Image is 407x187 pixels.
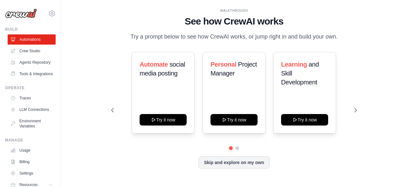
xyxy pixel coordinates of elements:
[140,61,168,68] span: Automate
[210,114,258,126] button: Try it now
[8,46,56,56] a: Crew Studio
[111,8,356,13] div: WALKTHROUGH
[8,168,56,178] a: Settings
[8,34,56,45] a: Automations
[5,85,56,90] div: Operate
[8,145,56,155] a: Usage
[210,61,257,77] span: Project Manager
[281,61,307,68] span: Learning
[5,138,56,143] div: Manage
[281,61,319,86] span: and Skill Development
[8,157,56,167] a: Billing
[281,114,328,126] button: Try it now
[8,57,56,68] a: Agents Repository
[111,16,356,27] h1: See how CrewAI works
[210,61,236,68] span: Personal
[140,61,185,77] span: social media posting
[140,114,187,126] button: Try it now
[127,32,341,41] p: Try a prompt below to see how CrewAI works, or jump right in and build your own.
[8,116,56,131] a: Environment Variables
[5,27,56,32] div: Build
[8,69,56,79] a: Tools & Integrations
[8,93,56,103] a: Traces
[5,9,37,18] img: Logo
[198,156,269,169] button: Skip and explore on my own
[8,104,56,115] a: LLM Connections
